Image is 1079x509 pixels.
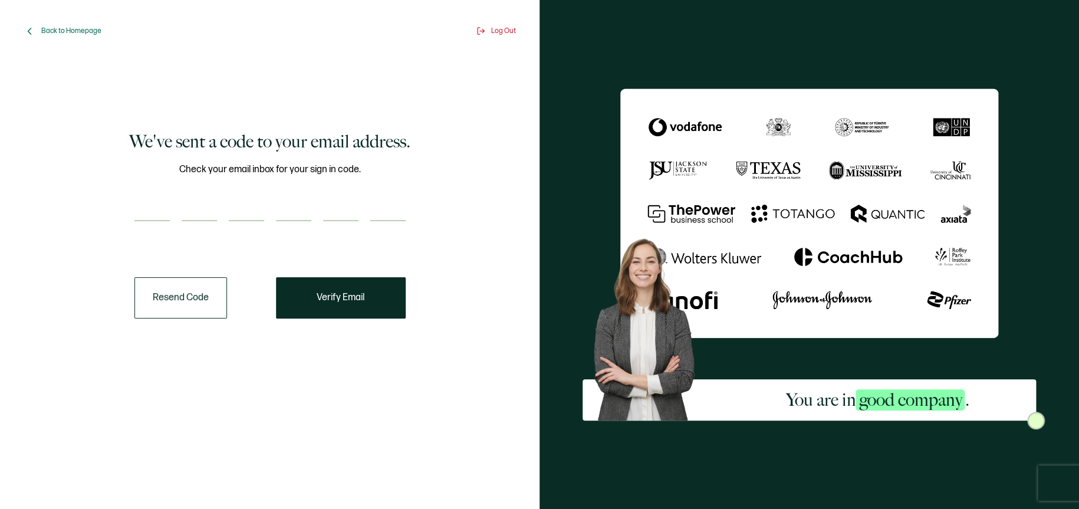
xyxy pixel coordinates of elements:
[276,277,406,318] button: Verify Email
[620,88,998,338] img: Sertifier We've sent a code to your email address.
[856,389,965,411] span: good company
[41,27,101,35] span: Back to Homepage
[785,388,969,412] h2: You are in .
[134,277,227,318] button: Resend Code
[583,229,719,421] img: Sertifier Signup - You are in <span class="strong-h">good company</span>. Hero
[317,293,364,303] span: Verify Email
[491,27,516,35] span: Log Out
[179,162,361,177] span: Check your email inbox for your sign in code.
[1027,412,1045,429] img: Sertifier Signup
[129,130,410,153] h1: We've sent a code to your email address.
